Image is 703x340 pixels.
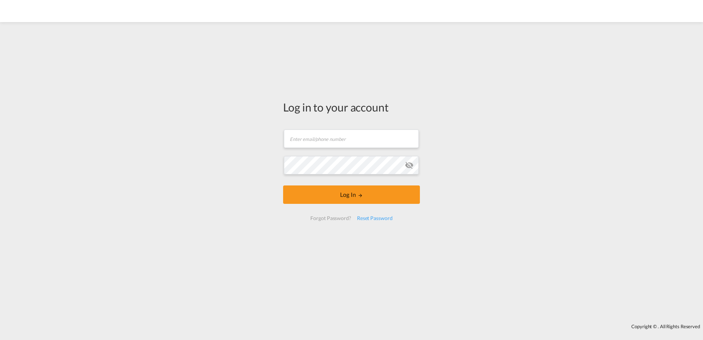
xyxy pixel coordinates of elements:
div: Reset Password [354,212,396,225]
md-icon: icon-eye-off [405,161,414,170]
input: Enter email/phone number [284,130,419,148]
button: LOGIN [283,185,420,204]
div: Forgot Password? [307,212,354,225]
div: Log in to your account [283,99,420,115]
